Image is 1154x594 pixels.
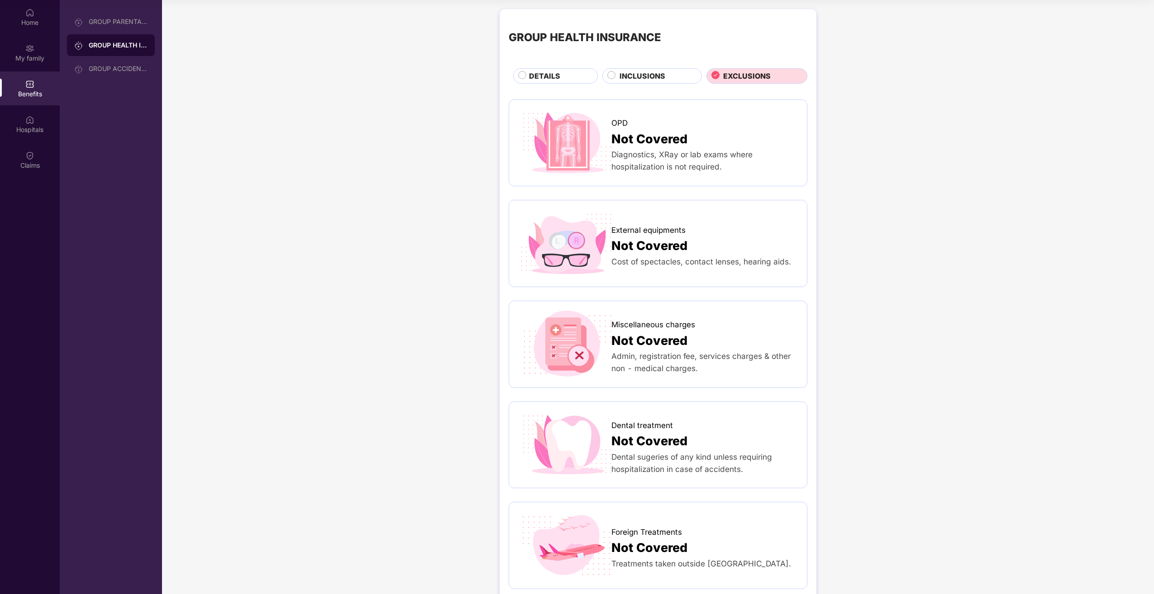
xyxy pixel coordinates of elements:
span: External equipments [611,224,686,236]
img: svg+xml;base64,PHN2ZyBpZD0iSG9tZSIgeG1sbnM9Imh0dHA6Ly93d3cudzMub3JnLzIwMDAvc3ZnIiB3aWR0aD0iMjAiIG... [25,8,34,17]
img: svg+xml;base64,PHN2ZyB3aWR0aD0iMjAiIGhlaWdodD0iMjAiIHZpZXdCb3g9IjAgMCAyMCAyMCIgZmlsbD0ibm9uZSIgeG... [74,41,83,50]
span: Dental treatment [611,420,673,432]
span: Not Covered [611,431,687,450]
span: Treatments taken outside [GEOGRAPHIC_DATA]. [611,559,791,568]
img: icon [518,411,616,479]
span: Admin, registration fee, services charges & other non - medical charges. [611,351,791,373]
img: svg+xml;base64,PHN2ZyBpZD0iSG9zcGl0YWxzIiB4bWxucz0iaHR0cDovL3d3dy53My5vcmcvMjAwMC9zdmciIHdpZHRoPS... [25,115,34,124]
img: svg+xml;base64,PHN2ZyBpZD0iQmVuZWZpdHMiIHhtbG5zPSJodHRwOi8vd3d3LnczLm9yZy8yMDAwL3N2ZyIgd2lkdGg9Ij... [25,80,34,89]
span: Diagnostics, XRay or lab exams where hospitalization is not required. [611,150,753,171]
div: GROUP HEALTH INSURANCE [509,29,661,46]
img: icon [518,310,616,378]
img: icon [518,511,616,580]
img: svg+xml;base64,PHN2ZyBpZD0iQ2xhaW0iIHhtbG5zPSJodHRwOi8vd3d3LnczLm9yZy8yMDAwL3N2ZyIgd2lkdGg9IjIwIi... [25,151,34,160]
img: icon [518,209,616,278]
img: svg+xml;base64,PHN2ZyB3aWR0aD0iMjAiIGhlaWdodD0iMjAiIHZpZXdCb3g9IjAgMCAyMCAyMCIgZmlsbD0ibm9uZSIgeG... [74,18,83,27]
span: Foreign Treatments [611,526,682,538]
span: OPD [611,117,628,129]
span: Not Covered [611,538,687,557]
span: EXCLUSIONS [723,71,771,82]
div: GROUP PARENTAL POLICY [89,18,148,25]
span: Not Covered [611,236,687,255]
div: GROUP ACCIDENTAL INSURANCE [89,65,148,72]
span: INCLUSIONS [620,71,665,82]
span: Cost of spectacles, contact lenses, hearing aids. [611,257,791,266]
span: Not Covered [611,129,687,148]
img: svg+xml;base64,PHN2ZyB3aWR0aD0iMjAiIGhlaWdodD0iMjAiIHZpZXdCb3g9IjAgMCAyMCAyMCIgZmlsbD0ibm9uZSIgeG... [25,44,34,53]
img: icon [518,109,616,177]
span: Miscellaneous charges [611,319,695,331]
span: Dental sugeries of any kind unless requiring hospitalization in case of accidents. [611,452,772,474]
span: Not Covered [611,331,687,350]
span: DETAILS [529,71,560,82]
div: GROUP HEALTH INSURANCE [89,41,148,50]
img: svg+xml;base64,PHN2ZyB3aWR0aD0iMjAiIGhlaWdodD0iMjAiIHZpZXdCb3g9IjAgMCAyMCAyMCIgZmlsbD0ibm9uZSIgeG... [74,65,83,74]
